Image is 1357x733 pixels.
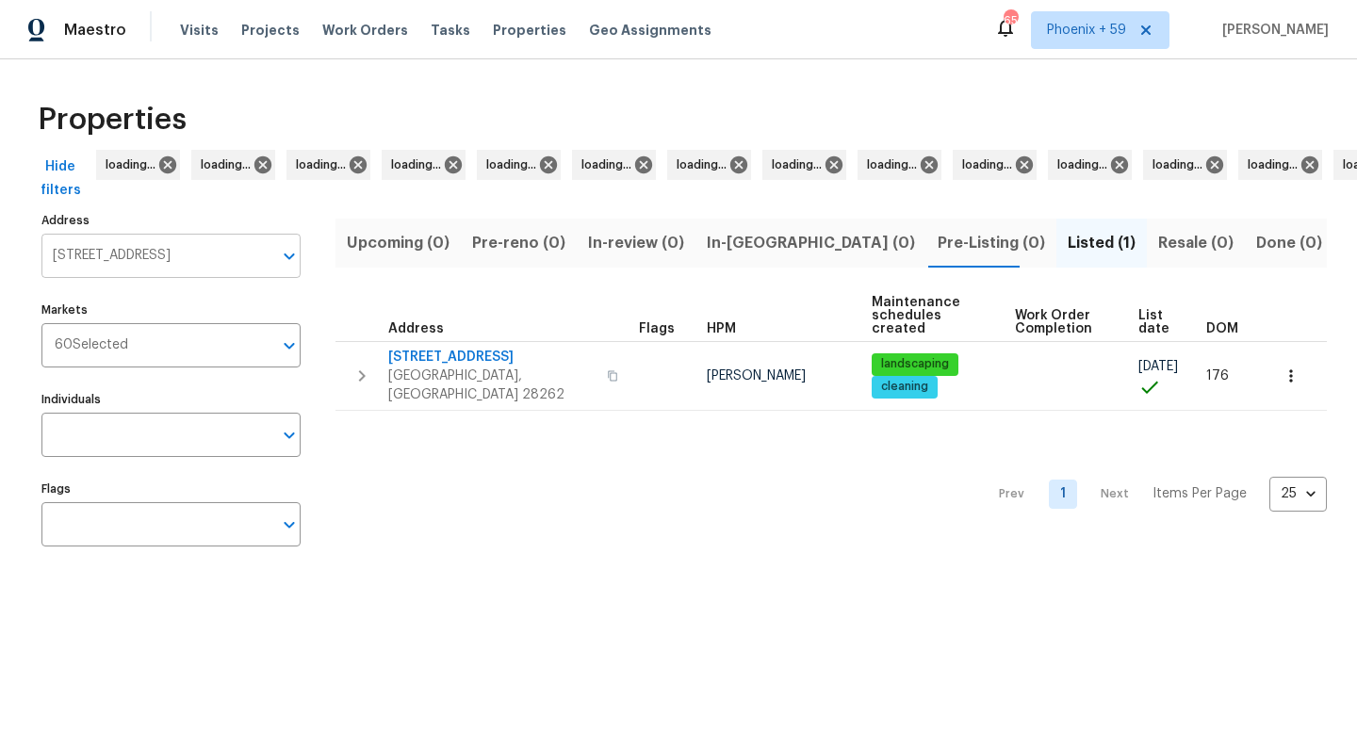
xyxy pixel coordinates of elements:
[276,243,302,269] button: Open
[1004,11,1017,30] div: 650
[667,150,751,180] div: loading...
[1238,150,1322,180] div: loading...
[1215,21,1329,40] span: [PERSON_NAME]
[1143,150,1227,180] div: loading...
[30,150,90,207] button: Hide filters
[1048,150,1132,180] div: loading...
[639,322,675,335] span: Flags
[64,21,126,40] span: Maestro
[347,230,450,256] span: Upcoming (0)
[1138,309,1174,335] span: List date
[382,150,466,180] div: loading...
[858,150,941,180] div: loading...
[953,150,1037,180] div: loading...
[707,369,806,383] span: [PERSON_NAME]
[1256,230,1322,256] span: Done (0)
[477,150,561,180] div: loading...
[191,150,275,180] div: loading...
[762,150,846,180] div: loading...
[962,155,1020,174] span: loading...
[1248,155,1305,174] span: loading...
[1153,484,1247,503] p: Items Per Page
[296,155,353,174] span: loading...
[106,155,163,174] span: loading...
[431,24,470,37] span: Tasks
[38,110,187,129] span: Properties
[276,333,302,359] button: Open
[241,21,300,40] span: Projects
[874,356,956,372] span: landscaping
[486,155,544,174] span: loading...
[707,322,736,335] span: HPM
[1068,230,1136,256] span: Listed (1)
[874,379,936,395] span: cleaning
[1138,360,1178,373] span: [DATE]
[677,155,734,174] span: loading...
[772,155,829,174] span: loading...
[180,21,219,40] span: Visits
[55,337,128,353] span: 60 Selected
[276,422,302,448] button: Open
[1206,322,1238,335] span: DOM
[1015,309,1106,335] span: Work Order Completion
[96,150,180,180] div: loading...
[588,230,684,256] span: In-review (0)
[1057,155,1115,174] span: loading...
[1269,469,1327,518] div: 25
[589,21,711,40] span: Geo Assignments
[388,322,444,335] span: Address
[493,21,566,40] span: Properties
[1049,480,1077,509] a: Goto page 1
[41,394,301,405] label: Individuals
[388,366,596,404] span: [GEOGRAPHIC_DATA], [GEOGRAPHIC_DATA] 28262
[981,422,1327,565] nav: Pagination Navigation
[286,150,370,180] div: loading...
[41,215,301,226] label: Address
[388,348,596,366] span: [STREET_ADDRESS]
[581,155,639,174] span: loading...
[41,304,301,316] label: Markets
[1158,230,1234,256] span: Resale (0)
[707,230,915,256] span: In-[GEOGRAPHIC_DATA] (0)
[872,296,983,335] span: Maintenance schedules created
[1153,155,1210,174] span: loading...
[276,512,302,538] button: Open
[472,230,565,256] span: Pre-reno (0)
[322,21,408,40] span: Work Orders
[938,230,1045,256] span: Pre-Listing (0)
[391,155,449,174] span: loading...
[1047,21,1126,40] span: Phoenix + 59
[1206,369,1229,383] span: 176
[38,155,83,202] span: Hide filters
[41,483,301,495] label: Flags
[201,155,258,174] span: loading...
[572,150,656,180] div: loading...
[867,155,924,174] span: loading...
